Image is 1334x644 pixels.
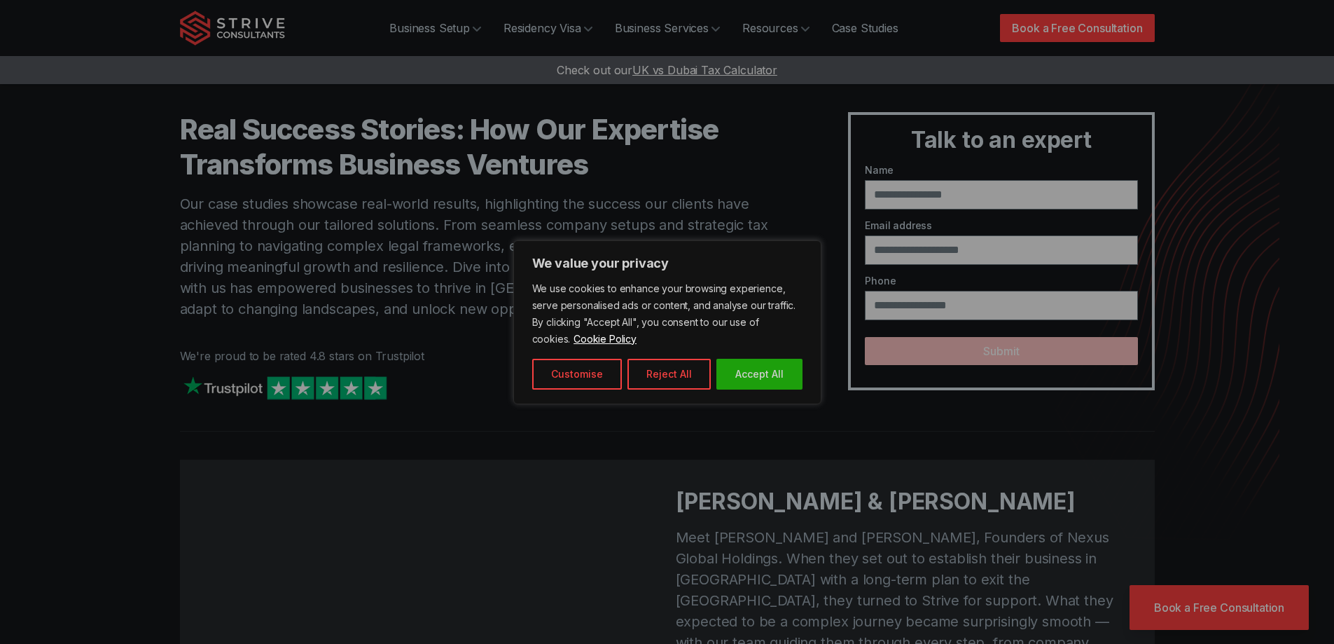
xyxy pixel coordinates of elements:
button: Accept All [716,359,803,390]
button: Reject All [627,359,711,390]
p: We value your privacy [532,255,803,272]
p: We use cookies to enhance your browsing experience, serve personalised ads or content, and analys... [532,280,803,348]
button: Customise [532,359,622,390]
div: We value your privacy [513,240,821,404]
a: Cookie Policy [573,332,637,345]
